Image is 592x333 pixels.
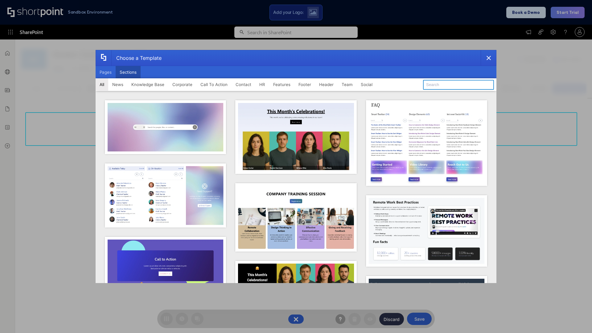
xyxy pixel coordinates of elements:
[96,78,108,91] button: All
[96,50,496,283] div: template selector
[232,78,255,91] button: Contact
[116,66,141,78] button: Sections
[196,78,232,91] button: Call To Action
[108,78,127,91] button: News
[96,66,116,78] button: Pages
[315,78,338,91] button: Header
[269,78,294,91] button: Features
[294,78,315,91] button: Footer
[338,78,357,91] button: Team
[423,80,494,90] input: Search
[127,78,168,91] button: Knowledge Base
[561,303,592,333] iframe: Chat Widget
[111,50,162,66] div: Choose a Template
[168,78,196,91] button: Corporate
[357,78,376,91] button: Social
[255,78,269,91] button: HR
